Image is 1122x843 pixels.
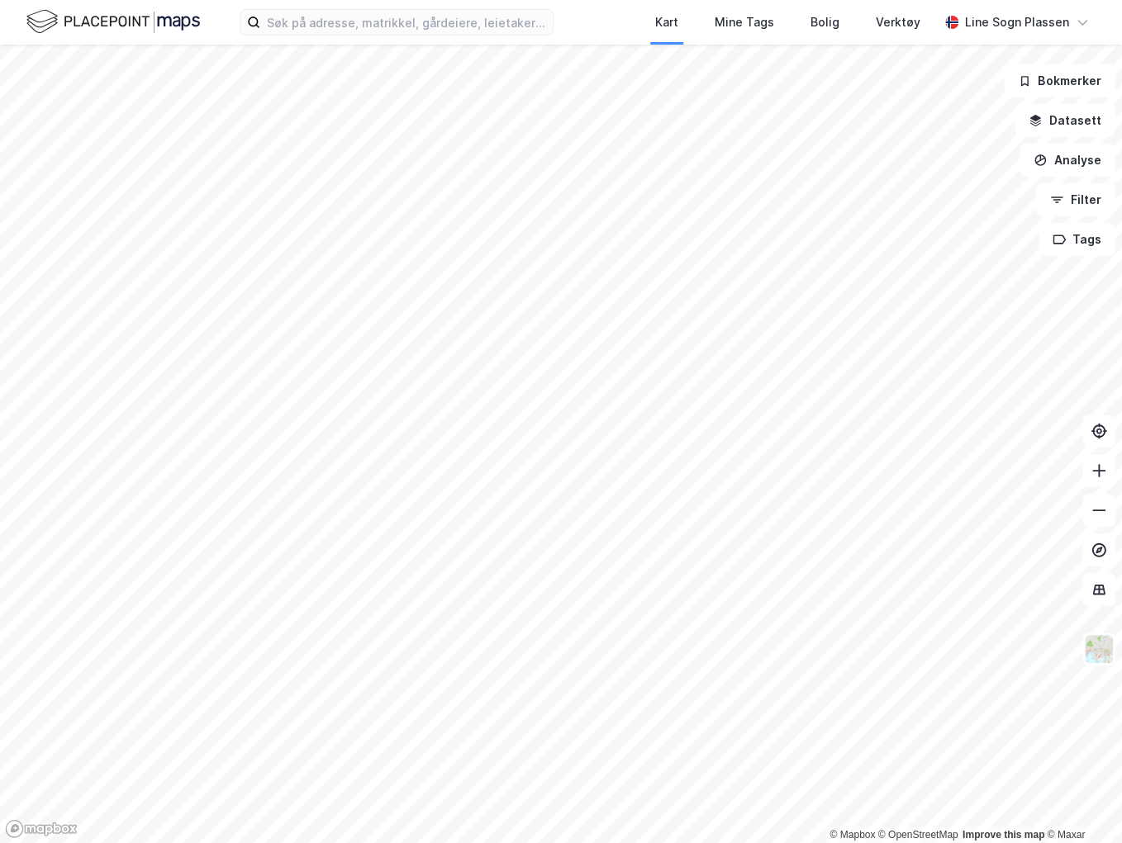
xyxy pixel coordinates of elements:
[876,12,920,32] div: Verktøy
[1039,764,1122,843] iframe: Chat Widget
[26,7,200,36] img: logo.f888ab2527a4732fd821a326f86c7f29.svg
[965,12,1069,32] div: Line Sogn Plassen
[1039,764,1122,843] div: Kontrollprogram for chat
[715,12,774,32] div: Mine Tags
[811,12,839,32] div: Bolig
[655,12,678,32] div: Kart
[260,10,553,35] input: Søk på adresse, matrikkel, gårdeiere, leietakere eller personer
